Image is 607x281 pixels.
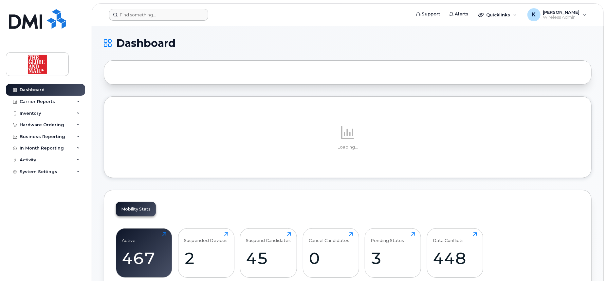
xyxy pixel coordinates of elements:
[246,232,291,243] div: Suspend Candidates
[116,38,175,48] span: Dashboard
[371,232,415,274] a: Pending Status3
[309,249,353,268] div: 0
[433,232,464,243] div: Data Conflicts
[122,232,136,243] div: Active
[116,144,579,150] p: Loading...
[122,249,166,268] div: 467
[371,232,404,243] div: Pending Status
[433,249,477,268] div: 448
[184,249,228,268] div: 2
[309,232,353,274] a: Cancel Candidates0
[246,249,291,268] div: 45
[184,232,228,243] div: Suspended Devices
[309,232,349,243] div: Cancel Candidates
[184,232,228,274] a: Suspended Devices2
[371,249,415,268] div: 3
[433,232,477,274] a: Data Conflicts448
[246,232,291,274] a: Suspend Candidates45
[122,232,166,274] a: Active467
